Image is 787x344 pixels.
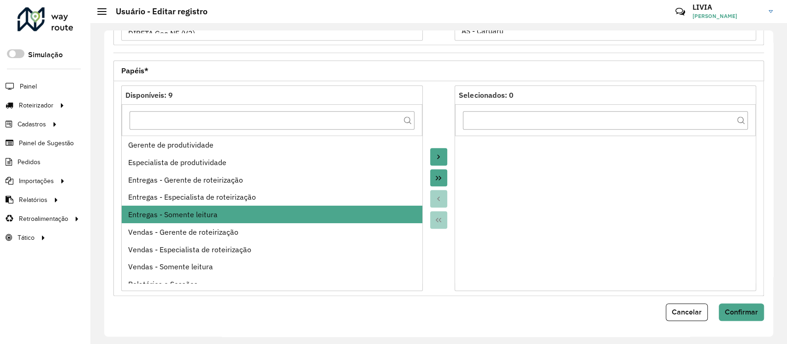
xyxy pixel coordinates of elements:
span: Pedidos [18,157,41,167]
span: Confirmar [725,308,758,316]
span: Tático [18,233,35,243]
div: Gerente de produtividade [128,139,416,150]
span: [PERSON_NAME] [692,12,762,20]
div: Especialista de produtividade [128,157,416,168]
div: Selecionados: 0 [459,89,752,101]
span: Painel de Sugestão [19,138,74,148]
span: Papéis* [121,67,148,74]
button: Move to Target [430,148,448,166]
span: Cancelar [672,308,702,316]
h2: Usuário - Editar registro [107,6,207,17]
a: Contato Rápido [670,2,690,22]
span: Retroalimentação [19,214,68,224]
h3: LIVIA [692,3,762,12]
div: Vendas - Somente leitura [128,261,416,272]
div: Entregas - Gerente de roteirização [128,174,416,185]
button: Cancelar [666,303,708,321]
div: Vendas - Especialista de roteirização [128,244,416,255]
div: Relatórios e Sessões [128,279,416,290]
label: Simulação [28,49,63,60]
span: Relatórios [19,195,47,205]
span: Importações [19,176,54,186]
div: Entregas - Somente leitura [128,209,416,220]
div: Disponíveis: 9 [125,89,419,101]
span: Roteirizador [19,101,53,110]
div: Entregas - Especialista de roteirização [128,191,416,202]
div: Vendas - Gerente de roteirização [128,226,416,237]
span: Cadastros [18,119,46,129]
button: Move All to Target [430,169,448,187]
button: Confirmar [719,303,764,321]
div: AS - Caruaru [462,25,749,36]
span: Painel [20,82,37,91]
